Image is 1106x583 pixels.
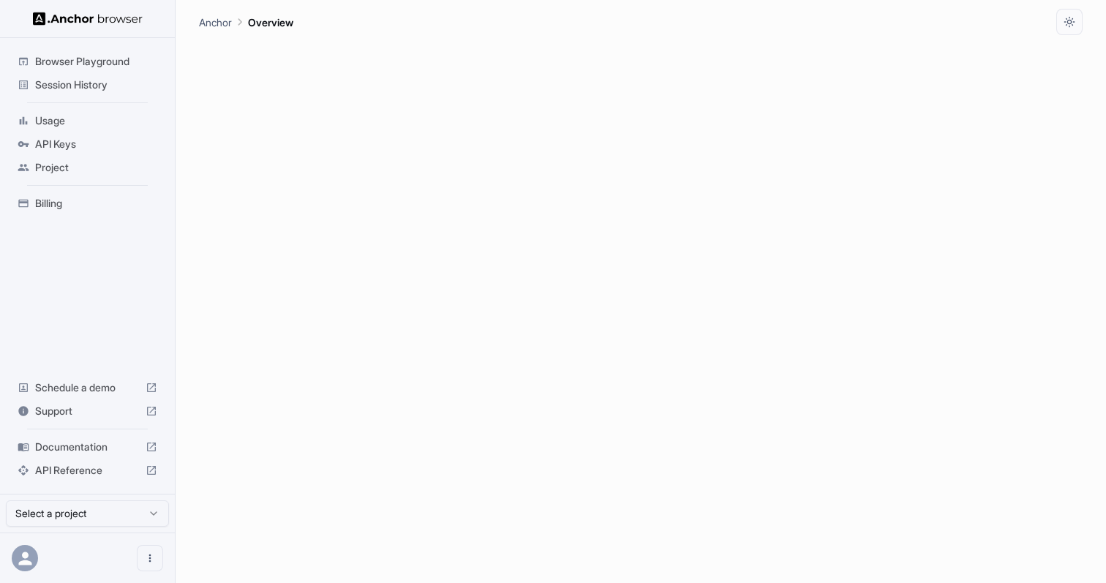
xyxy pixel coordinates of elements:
[199,15,232,30] p: Anchor
[137,545,163,571] button: Open menu
[35,137,157,151] span: API Keys
[35,160,157,175] span: Project
[35,380,140,395] span: Schedule a demo
[12,73,163,97] div: Session History
[12,376,163,399] div: Schedule a demo
[33,12,143,26] img: Anchor Logo
[199,14,293,30] nav: breadcrumb
[35,113,157,128] span: Usage
[12,435,163,459] div: Documentation
[35,440,140,454] span: Documentation
[12,156,163,179] div: Project
[35,78,157,92] span: Session History
[248,15,293,30] p: Overview
[12,459,163,482] div: API Reference
[12,192,163,215] div: Billing
[12,50,163,73] div: Browser Playground
[35,54,157,69] span: Browser Playground
[12,109,163,132] div: Usage
[35,463,140,478] span: API Reference
[35,404,140,418] span: Support
[12,132,163,156] div: API Keys
[35,196,157,211] span: Billing
[12,399,163,423] div: Support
